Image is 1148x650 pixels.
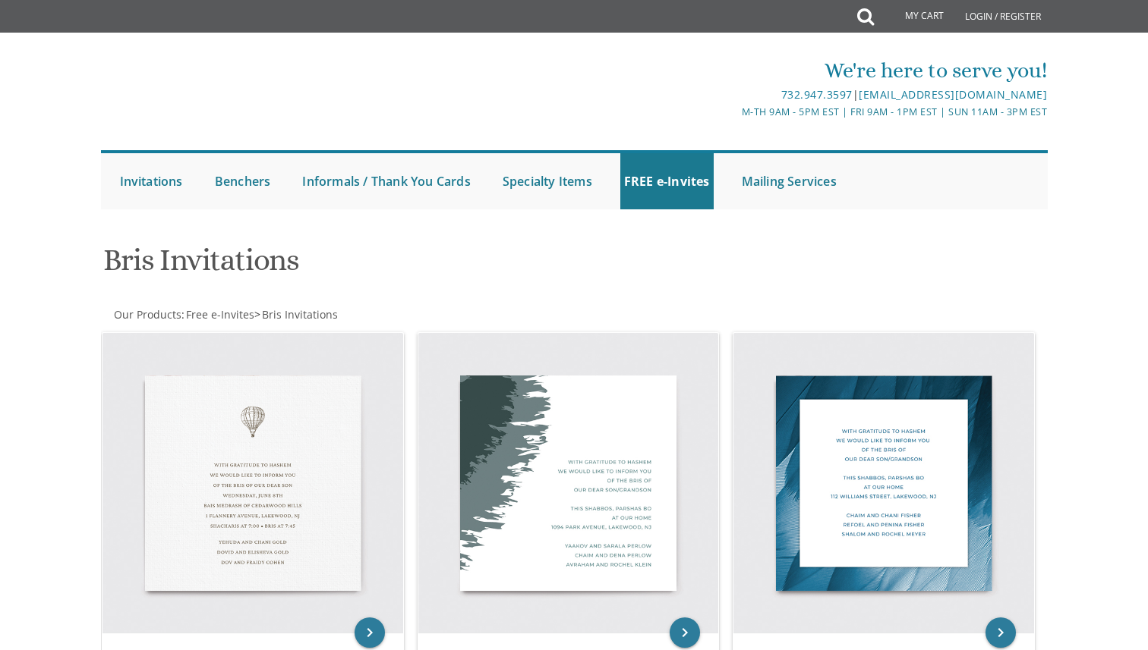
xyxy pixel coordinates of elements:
a: My Cart [872,2,954,32]
span: Bris Invitations [262,307,338,322]
a: keyboard_arrow_right [986,617,1016,648]
span: Free e-Invites [186,307,254,322]
a: Invitations [116,153,187,209]
span: > [254,307,338,322]
img: Bris Invitation Style 3 [733,333,1034,633]
h1: Bris Invitations [103,243,723,288]
a: 732.947.3597 [781,87,853,102]
a: Benchers [211,153,275,209]
img: Bris Invitation Style 1 [102,333,403,633]
a: [EMAIL_ADDRESS][DOMAIN_NAME] [859,87,1047,102]
div: We're here to serve you! [417,55,1047,86]
a: Free e-Invites [184,307,254,322]
a: Informals / Thank You Cards [298,153,474,209]
a: Mailing Services [738,153,840,209]
a: FREE e-Invites [620,153,714,209]
a: Bris Invitations [260,307,338,322]
div: : [101,307,575,322]
a: keyboard_arrow_right [670,617,700,648]
a: Our Products [112,307,181,322]
a: Specialty Items [499,153,596,209]
div: | [417,86,1047,104]
img: Bris Invitation Style 2 [418,333,719,633]
div: M-Th 9am - 5pm EST | Fri 9am - 1pm EST | Sun 11am - 3pm EST [417,104,1047,120]
a: keyboard_arrow_right [355,617,385,648]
